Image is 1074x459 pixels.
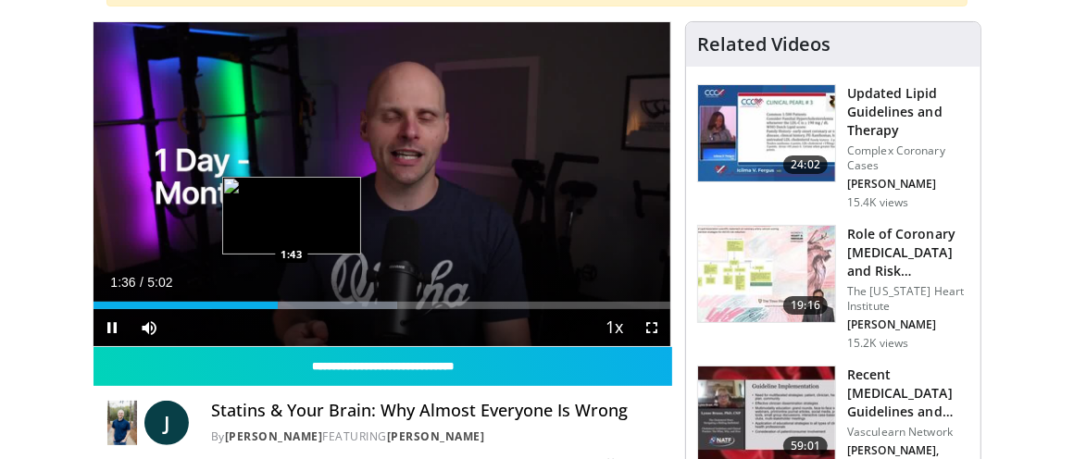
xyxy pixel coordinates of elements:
p: [PERSON_NAME] [847,177,969,192]
span: / [140,275,144,290]
p: 15.4K views [847,195,908,210]
div: Progress Bar [94,302,670,309]
span: 24:02 [783,155,828,174]
a: 24:02 Updated Lipid Guidelines and Therapy Complex Coronary Cases [PERSON_NAME] 15.4K views [697,84,969,210]
a: [PERSON_NAME] [387,428,485,444]
a: J [144,401,189,445]
a: 19:16 Role of Coronary [MEDICAL_DATA] and Risk Stratification The [US_STATE] Heart Institute [PER... [697,225,969,351]
p: 15.2K views [847,336,908,351]
img: image.jpeg [222,177,361,254]
video-js: Video Player [94,22,670,346]
span: 1:36 [110,275,135,290]
img: 1efa8c99-7b8a-4ab5-a569-1c219ae7bd2c.150x105_q85_crop-smart_upscale.jpg [698,226,835,322]
button: Playback Rate [596,309,633,346]
span: 5:02 [147,275,172,290]
img: 77f671eb-9394-4acc-bc78-a9f077f94e00.150x105_q85_crop-smart_upscale.jpg [698,85,835,181]
p: The [US_STATE] Heart Institute [847,284,969,314]
button: Mute [131,309,168,346]
h3: Role of Coronary [MEDICAL_DATA] and Risk Stratification [847,225,969,280]
button: Pause [94,309,131,346]
img: Dr. Jordan Rennicke [107,401,137,445]
button: Fullscreen [633,309,670,346]
p: [PERSON_NAME] [847,317,969,332]
h4: Statins & Your Brain: Why Almost Everyone Is Wrong [211,401,656,421]
p: Complex Coronary Cases [847,143,969,173]
h3: Recent [MEDICAL_DATA] Guidelines and Integration into Clinical Practice [847,366,969,421]
h4: Related Videos [697,33,830,56]
span: 19:16 [783,296,828,315]
span: 59:01 [783,437,828,455]
div: By FEATURING [211,428,656,445]
p: Vasculearn Network [847,425,969,440]
h3: Updated Lipid Guidelines and Therapy [847,84,969,140]
a: [PERSON_NAME] [225,428,323,444]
